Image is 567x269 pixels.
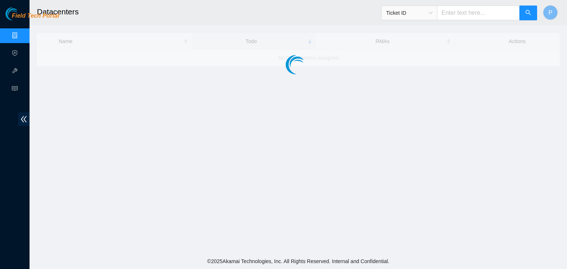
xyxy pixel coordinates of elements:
[519,6,537,20] button: search
[525,10,531,17] span: search
[543,5,558,20] button: P
[6,7,37,20] img: Akamai Technologies
[549,8,553,17] span: P
[12,82,18,97] span: read
[386,7,433,18] span: Ticket ID
[12,13,59,20] span: Field Tech Portal
[18,112,30,126] span: double-left
[437,6,520,20] input: Enter text here...
[6,13,59,23] a: Akamai TechnologiesField Tech Portal
[30,254,567,269] footer: © 2025 Akamai Technologies, Inc. All Rights Reserved. Internal and Confidential.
